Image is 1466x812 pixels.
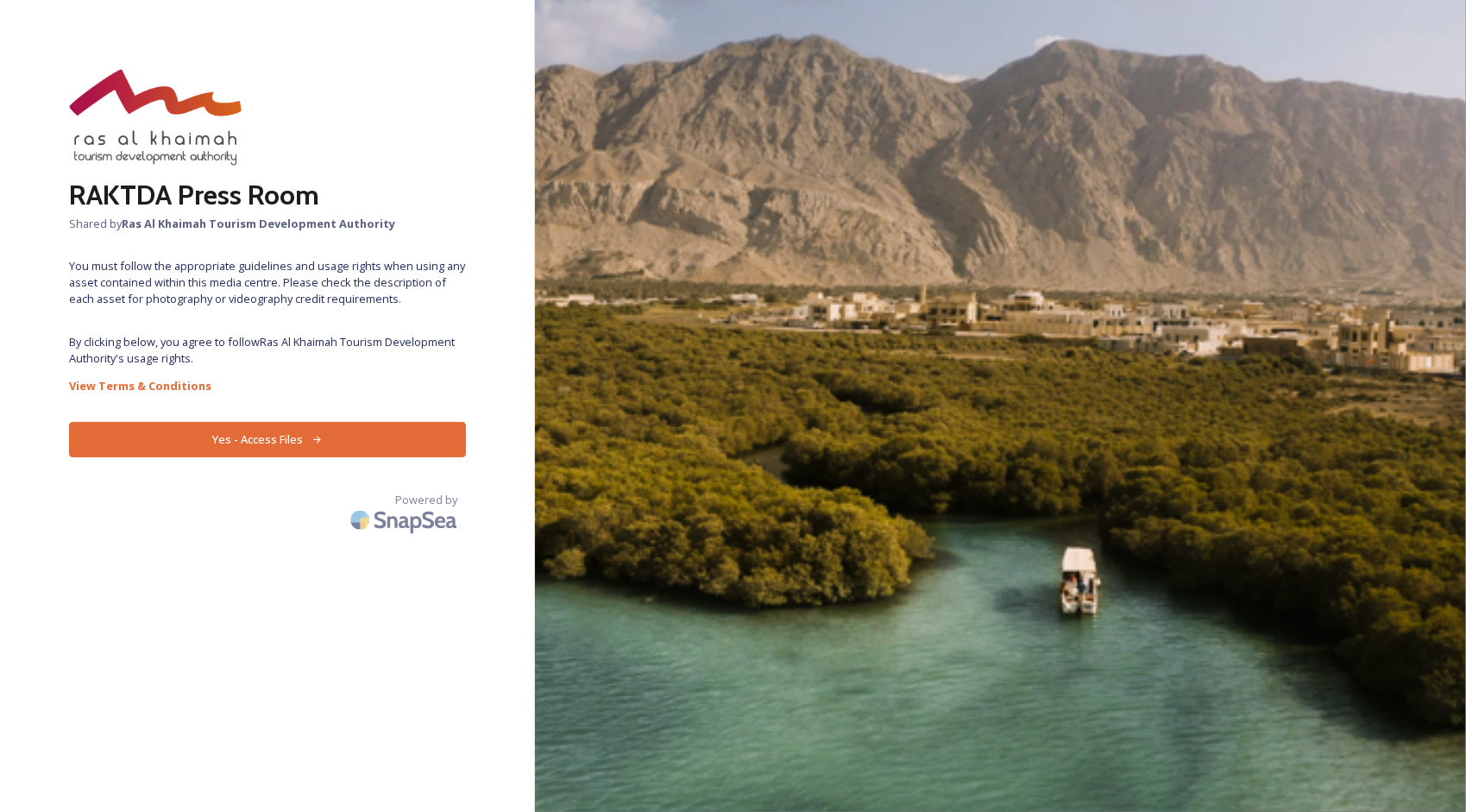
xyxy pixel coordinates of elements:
span: Shared by [69,216,466,232]
strong: Ras Al Khaimah Tourism Development Authority [122,216,395,231]
img: raktda_eng_new-stacked-logo_rgb.png [69,69,242,166]
button: Yes - Access Files [69,422,466,457]
img: SnapSea Logo [345,500,466,540]
span: By clicking below, you agree to follow Ras Al Khaimah Tourism Development Authority 's usage rights. [69,334,466,367]
a: View Terms & Conditions [69,375,466,396]
h2: RAKTDA Press Room [69,174,466,216]
span: Powered by [395,492,457,508]
span: You must follow the appropriate guidelines and usage rights when using any asset contained within... [69,258,466,308]
strong: View Terms & Conditions [69,378,211,393]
